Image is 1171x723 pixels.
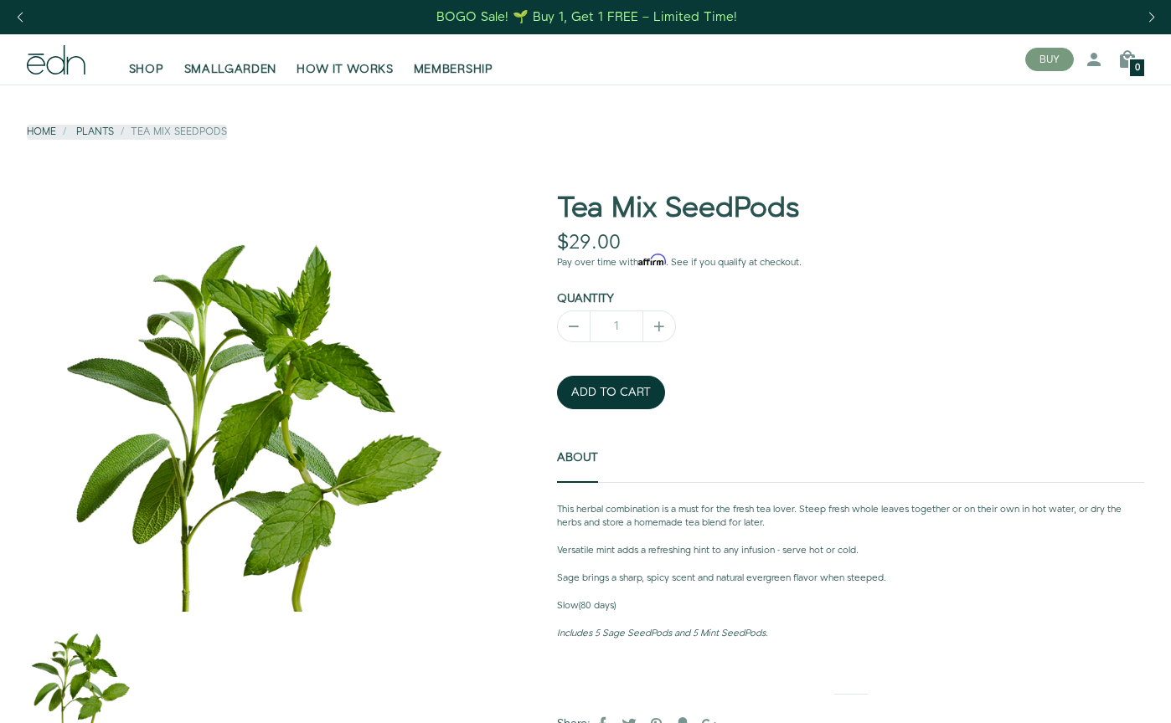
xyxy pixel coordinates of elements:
span: Sage brings a sharp, spicy scent and natural evergreen flavor when steeped. [557,572,886,585]
li: Tea Mix SeedPods [114,125,227,139]
span: Versatile mint adds a refreshing hint to any infusion - serve hot or cold. [557,544,859,557]
a: Home [27,125,56,139]
a: MEMBERSHIP [404,41,503,78]
a: HOW IT WORKS [286,41,403,78]
p: This herbal combination is a must for the fresh tea lover. Steep fresh whole leaves together or o... [557,503,1144,531]
span: HOW IT WORKS [297,61,393,78]
p: Pay over time with . See if you qualify at checkout. [557,255,1144,270]
a: BOGO Sale! 🌱 Buy 1, Get 1 FREE – Limited Time! [436,4,740,30]
div: BOGO Sale! 🌱 Buy 1, Get 1 FREE – Limited Time! [436,8,737,26]
a: SMALLGARDEN [174,41,287,78]
p: (80 days) [557,599,1144,613]
nav: breadcrumbs [27,125,227,139]
button: ADD TO CART [557,376,665,409]
span: SHOP [129,61,164,78]
a: About [557,433,598,483]
span: $29.00 [557,228,621,257]
h1: Tea Mix SeedPods [557,193,1144,224]
a: Plants [76,125,114,139]
div: 1 / 1 [27,193,477,612]
strong: Slow [557,599,579,613]
em: Includes 5 Sage SeedPods and 5 Mint SeedPods. [557,627,768,640]
span: 0 [1135,64,1140,73]
span: MEMBERSHIP [414,61,493,78]
a: SHOP [119,41,174,78]
div: About [557,503,1144,641]
span: SMALLGARDEN [184,61,277,78]
label: Quantity [557,290,614,307]
button: BUY [1025,48,1074,71]
span: Affirm [638,254,666,266]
